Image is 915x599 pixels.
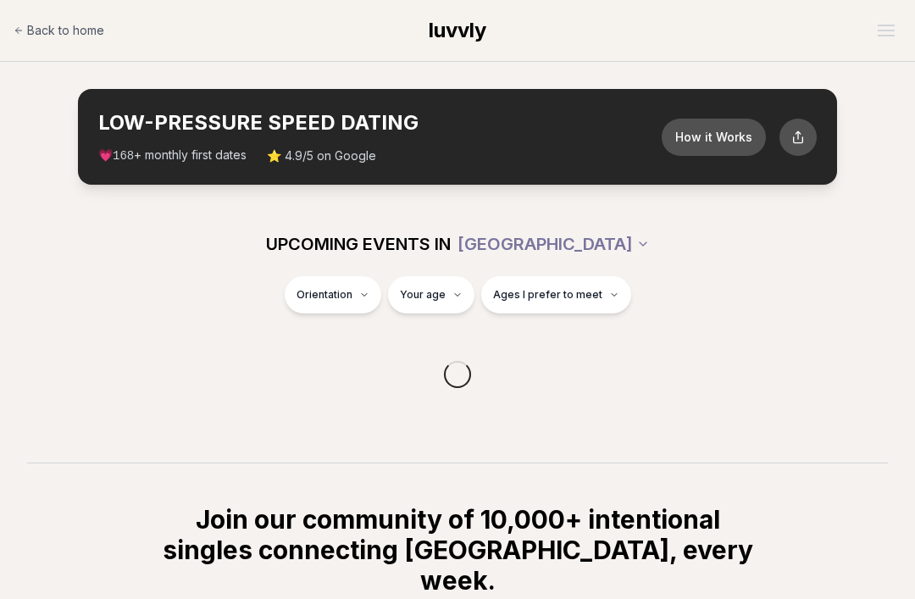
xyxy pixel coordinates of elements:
h2: LOW-PRESSURE SPEED DATING [98,109,662,136]
button: [GEOGRAPHIC_DATA] [457,225,650,263]
span: UPCOMING EVENTS IN [266,232,451,256]
span: 168 [113,149,134,163]
span: Your age [400,288,446,302]
a: Back to home [14,14,104,47]
button: Orientation [285,276,381,313]
button: Ages I prefer to meet [481,276,631,313]
span: Ages I prefer to meet [493,288,602,302]
span: ⭐ 4.9/5 on Google [267,147,376,164]
span: luvvly [429,18,486,42]
button: How it Works [662,119,766,156]
h2: Join our community of 10,000+ intentional singles connecting [GEOGRAPHIC_DATA], every week. [159,504,756,596]
button: Open menu [871,18,901,43]
span: 💗 + monthly first dates [98,147,247,164]
span: Back to home [27,22,104,39]
a: luvvly [429,17,486,44]
span: Orientation [297,288,352,302]
button: Your age [388,276,474,313]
